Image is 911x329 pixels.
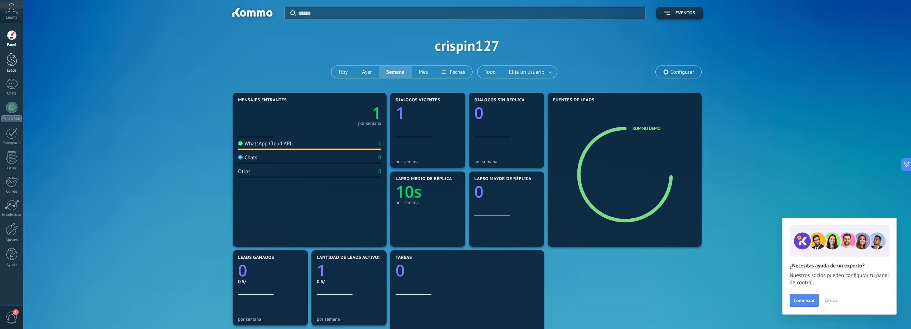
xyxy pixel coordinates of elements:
div: 0 [378,154,381,161]
span: Nuestros socios pueden configurar tu panel de control. [790,272,889,286]
span: Lapso mayor de réplica [474,176,531,182]
span: Cerrar [824,298,837,303]
text: 1 [396,102,405,124]
div: 1 [378,140,381,147]
div: Leads [1,68,22,73]
span: Comenzar [794,298,815,303]
div: por semana [396,159,460,164]
span: Diálogos vigentes [396,98,440,103]
div: Estadísticas [1,213,22,217]
button: Comenzar [790,294,819,307]
span: Configurar [670,69,694,75]
text: 0 [474,102,484,124]
button: Hoy [331,66,355,78]
button: Elija un usuario [503,66,557,78]
text: 1 [317,260,326,281]
span: Fuentes de leads [553,98,595,103]
a: 0 [396,260,539,281]
text: 0 [474,181,484,203]
div: Chats [238,154,257,161]
span: Leads ganados [238,255,274,260]
button: Ayer [355,66,379,78]
div: por semana [317,316,381,322]
button: Eventos [656,7,703,19]
button: Cerrar [821,295,840,306]
img: WhatsApp Cloud API [238,141,243,146]
button: Todo [478,66,503,78]
span: Tareas [396,255,412,260]
span: Mensajes entrantes [238,98,287,103]
div: por semana [358,122,381,125]
h2: ¿Necesitas ayuda de un experto? [790,262,889,269]
a: 1 [310,102,381,124]
text: 0 [238,260,247,281]
text: 1 [372,102,381,124]
div: Ajustes [1,238,22,242]
a: 1 [317,260,381,281]
text: 10s [396,181,422,203]
span: Eventos [675,11,695,16]
div: WhatsApp Cloud API [238,140,291,147]
button: Semana [379,66,412,78]
div: 0 S/ [317,279,381,285]
button: Mes [412,66,435,78]
div: 0 [378,168,381,175]
div: por semana [238,316,302,322]
span: Cantidad de leads activos [317,255,381,260]
div: Listas [1,166,22,171]
span: Diálogos sin réplica [474,98,525,103]
div: WhatsApp [1,115,22,122]
div: Correo [1,189,22,194]
span: Lapso medio de réplica [396,176,452,182]
text: 0 [396,260,405,281]
div: Ayuda [1,263,22,267]
div: Otros [238,168,251,175]
a: 0 [238,260,302,281]
div: Panel [1,43,22,47]
div: 0 S/ [238,279,302,285]
div: por semana [474,159,539,164]
div: Chats [1,91,22,96]
img: Chats [238,155,243,160]
button: Fechas [435,66,472,78]
div: Calendario [1,141,22,146]
div: por semana [396,200,460,205]
span: 1 [13,309,19,315]
span: Elija un usuario [508,67,546,77]
span: Cuenta [6,15,18,20]
a: Kommo Demo [633,125,660,131]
